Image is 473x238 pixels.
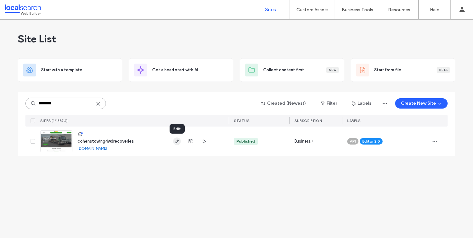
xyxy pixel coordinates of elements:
[41,67,82,73] span: Start with a template
[294,119,322,123] span: SUBSCRIPTION
[437,67,450,73] div: Beta
[374,67,401,73] span: Start from file
[234,119,249,123] span: STATUS
[294,138,313,145] span: Business+
[395,98,448,109] button: Create New Site
[78,139,134,144] a: cohenstowing4wdrecoveries
[78,146,107,151] a: [DOMAIN_NAME]
[351,58,455,82] div: Start from fileBeta
[240,58,344,82] div: Collect content firstNew
[152,67,198,73] span: Get a head start with AI
[296,7,329,13] label: Custom Assets
[362,138,380,144] span: Editor 2.0
[18,58,122,82] div: Start with a template
[265,7,276,13] label: Sites
[326,67,339,73] div: New
[40,119,68,123] span: SITES (1/13874)
[430,7,440,13] label: Help
[170,124,185,134] div: Edit
[342,7,373,13] label: Business Tools
[346,98,377,109] button: Labels
[236,138,255,144] div: Published
[314,98,343,109] button: Filter
[347,119,360,123] span: LABELS
[15,4,28,10] span: Help
[388,7,410,13] label: Resources
[129,58,233,82] div: Get a head start with AI
[255,98,312,109] button: Created (Newest)
[350,138,356,144] span: API
[18,32,56,45] span: Site List
[263,67,304,73] span: Collect content first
